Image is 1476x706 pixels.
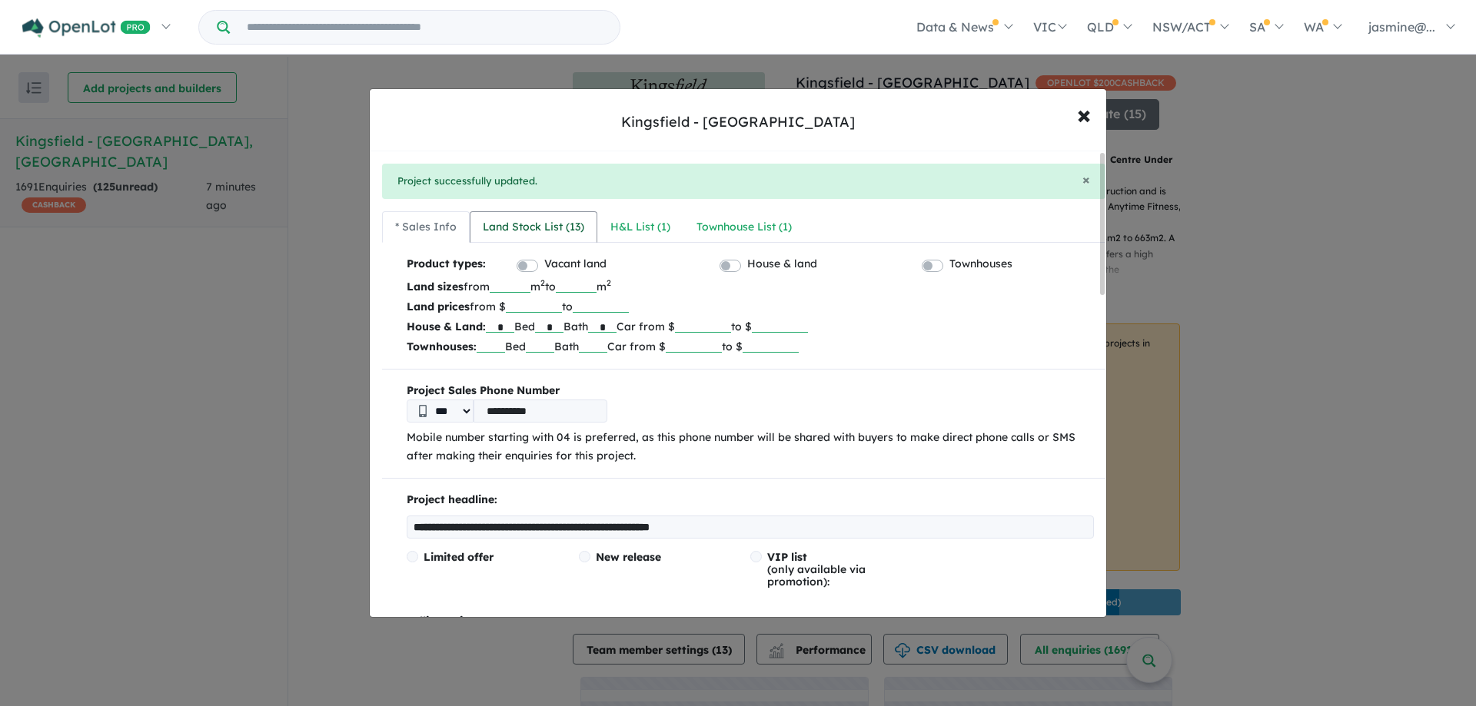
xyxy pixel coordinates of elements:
input: Try estate name, suburb, builder or developer [233,11,617,44]
label: House & land [747,255,817,273]
span: New release [596,550,661,564]
span: × [1082,171,1090,188]
span: VIP list [767,550,807,564]
span: Limited offer [424,550,494,564]
b: Project Sales Phone Number [407,382,1094,400]
b: Product types: [407,255,486,276]
p: Bed Bath Car from $ to $ [407,317,1094,336]
p: Project headline: [407,491,1094,509]
sup: 2 [540,277,545,288]
div: H&L List ( 1 ) [610,218,670,237]
span: jasmine@... [1368,19,1435,35]
button: Close [1082,173,1090,187]
div: Land Stock List ( 13 ) [483,218,584,237]
p: from $ to [407,297,1094,317]
label: Townhouses [949,255,1012,273]
div: Project successfully updated. [382,164,1105,199]
p: Selling points: [407,612,1094,631]
div: * Sales Info [395,218,457,237]
div: Townhouse List ( 1 ) [696,218,792,237]
sup: 2 [607,277,611,288]
b: House & Land: [407,320,486,333]
b: Land sizes [407,280,464,293]
img: Openlot PRO Logo White [22,18,151,38]
span: × [1077,98,1091,131]
p: Bed Bath Car from $ to $ [407,336,1094,356]
b: Land prices [407,300,470,313]
img: Phone icon [419,405,427,417]
label: Vacant land [544,255,607,273]
b: Townhouses: [407,340,477,353]
p: Mobile number starting with 04 is preferred, as this phone number will be shared with buyers to m... [407,429,1094,466]
div: Kingsfield - [GEOGRAPHIC_DATA] [621,112,855,132]
p: from m to m [407,277,1094,297]
span: (only available via promotion): [767,550,866,588]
